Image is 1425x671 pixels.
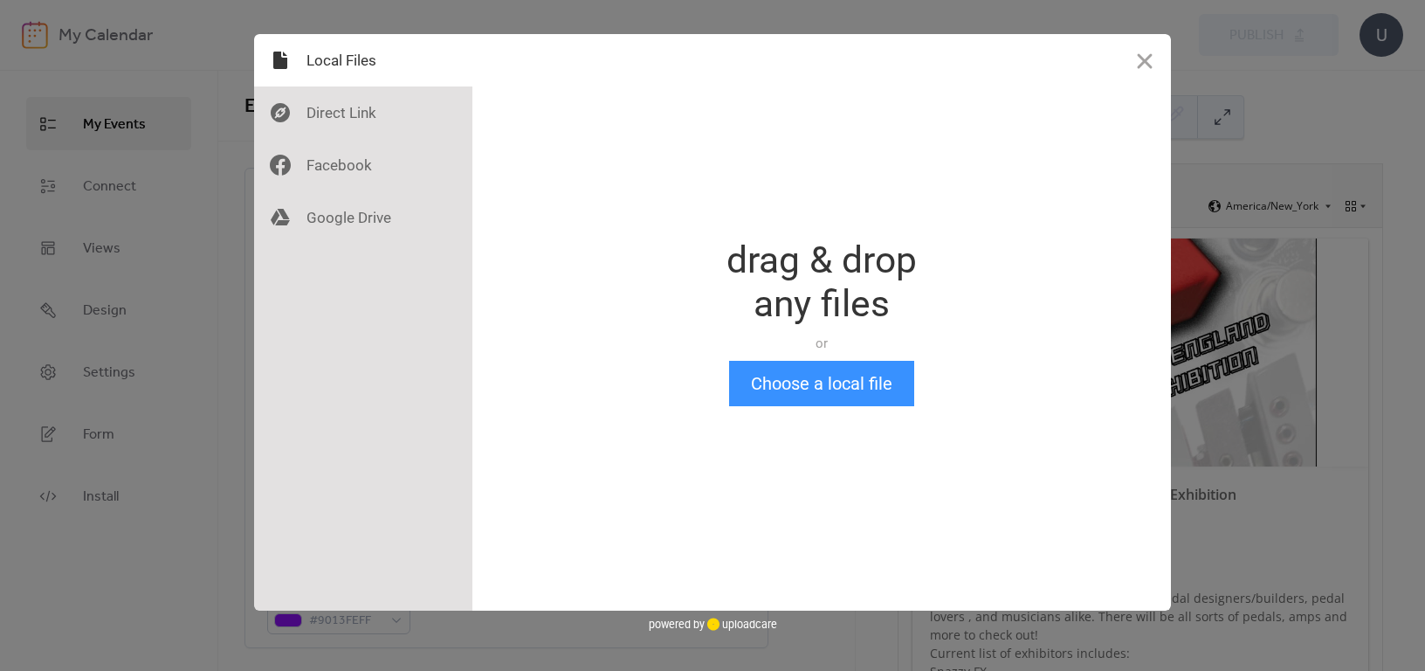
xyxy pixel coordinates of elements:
div: Facebook [254,139,472,191]
div: or [726,335,917,352]
button: Close [1119,34,1171,86]
button: Choose a local file [729,361,914,406]
div: Direct Link [254,86,472,139]
div: drag & drop any files [726,239,917,326]
div: Google Drive [254,191,472,244]
div: Local Files [254,34,472,86]
a: uploadcare [705,618,777,631]
div: powered by [649,611,777,637]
